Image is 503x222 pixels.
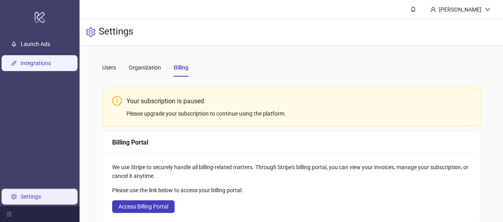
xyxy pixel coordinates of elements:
[485,7,490,12] span: down
[21,60,51,66] a: Integrations
[436,5,485,14] div: [PERSON_NAME]
[174,63,188,72] div: Billing
[112,200,175,213] button: Access Billing Portal
[21,193,41,200] a: Settings
[21,41,50,47] a: Launch Ads
[126,96,470,106] div: Your subscription is paused
[112,96,122,106] span: exclamation-circle
[118,203,168,210] span: Access Billing Portal
[126,109,470,118] div: Please upgrade your subscription to continue using the platform.
[112,163,470,180] div: We use Stripe to securely handle all billing-related matters. Through Stripe's billing portal, yo...
[129,63,161,72] div: Organization
[112,137,470,147] div: Billing Portal
[112,186,470,195] div: Please use the link below to access your billing portal:
[86,27,95,37] span: setting
[6,211,12,217] span: menu-fold
[99,25,133,39] h3: Settings
[430,7,436,12] span: user
[102,63,116,72] div: Users
[410,6,416,12] span: bell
